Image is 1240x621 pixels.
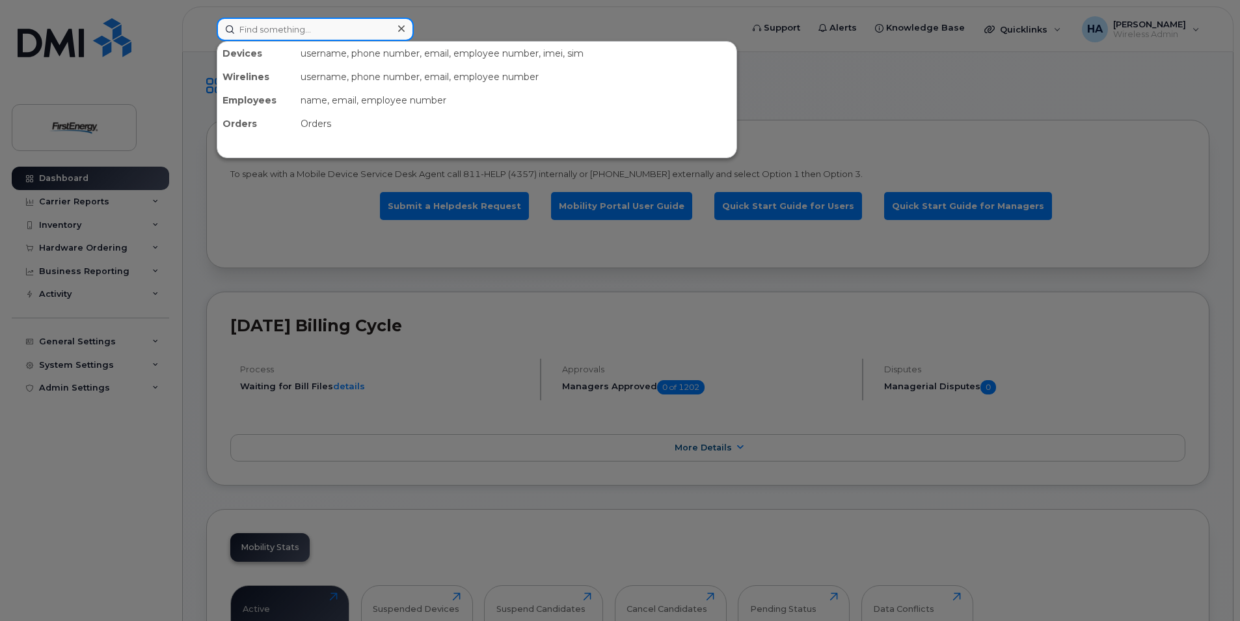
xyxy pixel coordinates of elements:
iframe: Messenger Launcher [1183,564,1230,611]
div: Orders [217,112,295,135]
div: Wirelines [217,65,295,89]
div: Orders [295,112,736,135]
div: username, phone number, email, employee number [295,65,736,89]
div: Devices [217,42,295,65]
div: username, phone number, email, employee number, imei, sim [295,42,736,65]
div: Employees [217,89,295,112]
div: name, email, employee number [295,89,736,112]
